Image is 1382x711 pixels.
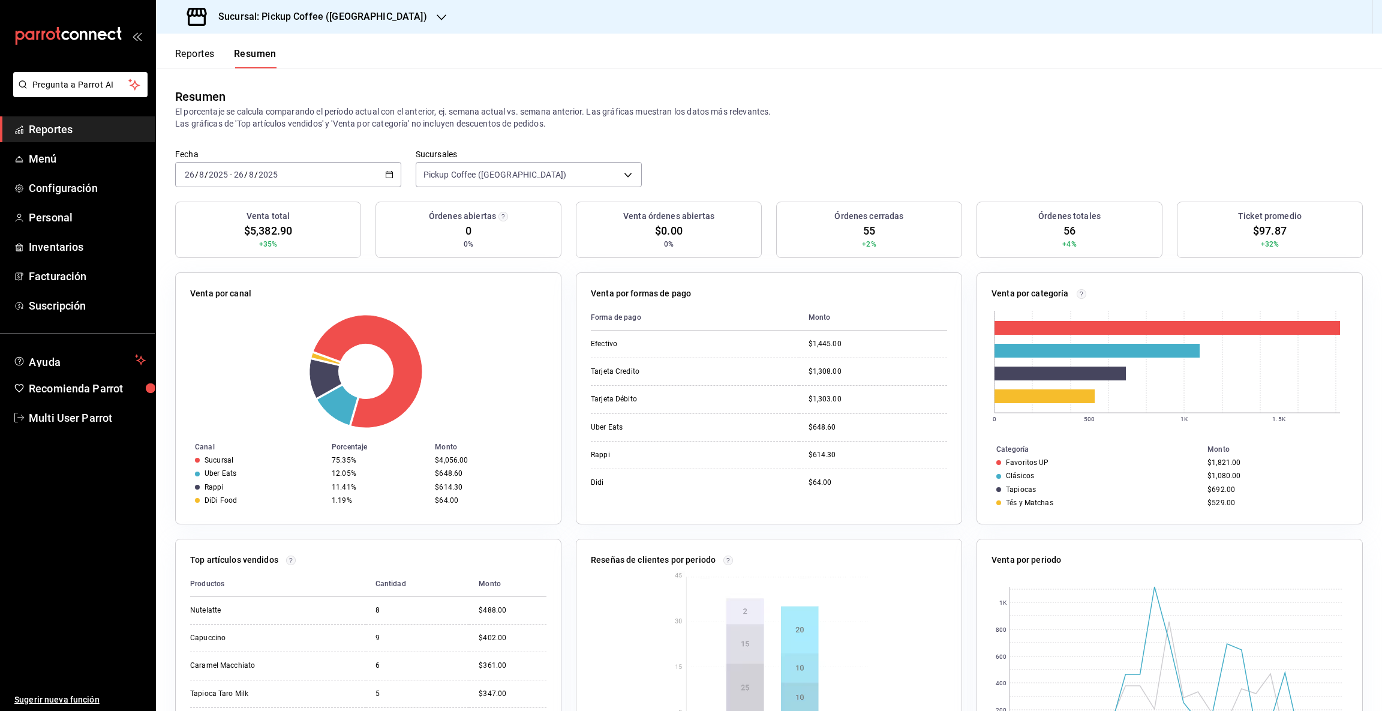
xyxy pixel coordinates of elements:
span: Inventarios [29,239,146,255]
h3: Venta órdenes abiertas [623,210,714,223]
div: Efectivo [591,339,711,349]
p: Venta por periodo [992,554,1061,566]
span: $0.00 [655,223,683,239]
div: $361.00 [479,661,546,671]
span: Reportes [29,121,146,137]
h3: Órdenes totales [1038,210,1101,223]
div: $648.60 [435,469,542,478]
div: $64.00 [435,496,542,505]
div: Tarjeta Credito [591,367,711,377]
div: $648.60 [809,422,947,433]
div: 11.41% [332,483,425,491]
p: Top artículos vendidos [190,554,278,566]
text: 0 [993,416,996,422]
th: Canal [176,440,327,454]
button: Pregunta a Parrot AI [13,72,148,97]
text: 400 [996,680,1007,686]
span: 0% [664,239,674,250]
span: +2% [862,239,876,250]
div: Tés y Matchas [1006,499,1053,507]
div: $614.30 [809,450,947,460]
div: 5 [375,689,460,699]
div: $614.30 [435,483,542,491]
div: $402.00 [479,633,546,643]
span: $5,382.90 [244,223,292,239]
h3: Órdenes abiertas [429,210,496,223]
span: 0 [465,223,471,239]
div: Caramel Macchiato [190,661,310,671]
span: Ayuda [29,353,130,367]
label: Fecha [175,150,401,158]
th: Monto [1203,443,1362,456]
p: Venta por categoría [992,287,1069,300]
th: Monto [430,440,561,454]
div: 9 [375,633,460,643]
label: Sucursales [416,150,642,158]
h3: Órdenes cerradas [834,210,903,223]
h3: Venta total [247,210,290,223]
div: $1,821.00 [1207,458,1343,467]
th: Forma de pago [591,305,799,331]
div: Resumen [175,88,226,106]
div: Tapioca Taro Milk [190,689,310,699]
button: Reportes [175,48,215,68]
th: Productos [190,571,366,597]
span: Sugerir nueva función [14,694,146,706]
th: Monto [799,305,947,331]
p: Venta por formas de pago [591,287,691,300]
div: navigation tabs [175,48,277,68]
h3: Ticket promedio [1238,210,1302,223]
h3: Sucursal: Pickup Coffee ([GEOGRAPHIC_DATA]) [209,10,427,24]
div: $1,080.00 [1207,472,1343,480]
span: 55 [863,223,875,239]
text: 1K [1180,416,1188,422]
input: -- [184,170,195,179]
th: Cantidad [366,571,470,597]
a: Pregunta a Parrot AI [8,87,148,100]
div: Nutelatte [190,605,310,616]
button: Resumen [234,48,277,68]
input: ---- [258,170,278,179]
span: Personal [29,209,146,226]
text: 800 [996,626,1007,633]
th: Categoría [977,443,1203,456]
span: 56 [1063,223,1075,239]
div: Capuccino [190,633,310,643]
button: open_drawer_menu [132,31,142,41]
span: Suscripción [29,298,146,314]
span: / [244,170,248,179]
div: $692.00 [1207,485,1343,494]
div: $1,308.00 [809,367,947,377]
text: 1K [999,599,1007,606]
span: / [254,170,258,179]
span: Pickup Coffee ([GEOGRAPHIC_DATA]) [423,169,566,181]
div: 1.19% [332,496,425,505]
div: Rappi [205,483,224,491]
text: 600 [996,653,1007,660]
div: $4,056.00 [435,456,542,464]
div: 8 [375,605,460,616]
span: Menú [29,151,146,167]
span: +4% [1062,239,1076,250]
span: - [230,170,232,179]
input: -- [233,170,244,179]
div: DiDi Food [205,496,237,505]
div: Uber Eats [205,469,236,478]
div: $1,445.00 [809,339,947,349]
span: / [205,170,208,179]
span: Facturación [29,268,146,284]
p: Reseñas de clientes por periodo [591,554,716,566]
div: 75.35% [332,456,425,464]
p: El porcentaje se calcula comparando el período actual con el anterior, ej. semana actual vs. sema... [175,106,1363,130]
span: Configuración [29,180,146,196]
span: +35% [259,239,278,250]
span: / [195,170,199,179]
span: Multi User Parrot [29,410,146,426]
div: Didi [591,478,711,488]
div: Tapiocas [1006,485,1036,494]
div: $1,303.00 [809,394,947,404]
input: ---- [208,170,229,179]
div: Tarjeta Débito [591,394,711,404]
div: $64.00 [809,478,947,488]
div: Favoritos UP [1006,458,1049,467]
